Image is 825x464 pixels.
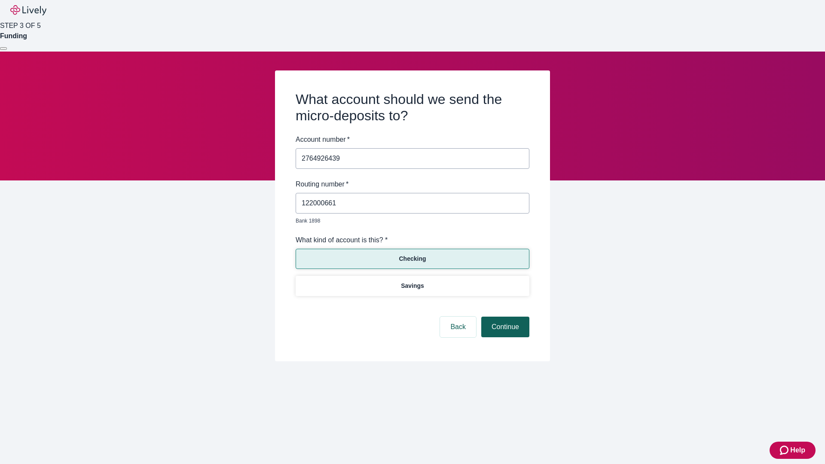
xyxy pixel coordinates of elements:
button: Checking [296,249,529,269]
span: Help [790,445,805,455]
label: Account number [296,134,350,145]
button: Back [440,317,476,337]
label: What kind of account is this? * [296,235,388,245]
button: Savings [296,276,529,296]
svg: Zendesk support icon [780,445,790,455]
h2: What account should we send the micro-deposits to? [296,91,529,124]
p: Checking [399,254,426,263]
p: Bank 1898 [296,217,523,225]
button: Continue [481,317,529,337]
p: Savings [401,281,424,290]
label: Routing number [296,179,348,189]
img: Lively [10,5,46,15]
button: Zendesk support iconHelp [770,442,816,459]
